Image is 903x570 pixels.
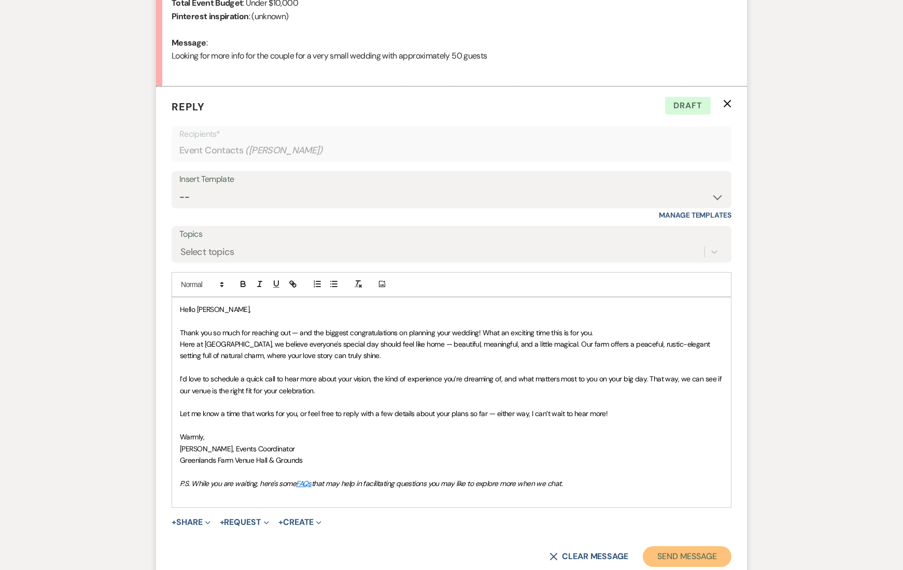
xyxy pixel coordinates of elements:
span: Hello [PERSON_NAME], [180,305,251,314]
em: P.S. While you are waiting, here's some [180,479,296,488]
button: Create [278,518,321,526]
span: Thank you so much for reaching out — and the biggest congratulations on planning your wedding! Wh... [180,328,593,337]
button: Send Message [643,546,731,567]
span: Warmly, [180,432,204,441]
span: I’d love to schedule a quick call to hear more about your vision, the kind of experience you’re d... [180,374,724,395]
label: Topics [179,227,724,242]
span: + [172,518,176,526]
span: + [278,518,283,526]
div: Insert Template [179,172,724,187]
button: Clear message [549,552,628,561]
b: Message [172,37,206,48]
div: Select topics [180,245,234,259]
span: + [220,518,224,526]
em: that may help in facilitating questions you may like to explore more when we chat. [312,479,562,488]
span: Draft [665,97,711,115]
span: Reply [172,100,205,113]
a: FAQs [296,479,312,488]
a: Manage Templates [659,210,731,220]
b: Pinterest inspiration [172,11,249,22]
span: Let me know a time that works for you, or feel free to reply with a few details about your plans ... [180,409,608,418]
button: Request [220,518,269,526]
div: Event Contacts [179,140,724,161]
span: [PERSON_NAME], Events Coordinator [180,444,295,453]
p: Recipients* [179,127,724,141]
span: ( [PERSON_NAME] ) [245,144,323,158]
span: Here at [GEOGRAPHIC_DATA], we believe everyone's special day should feel like home — beautiful, m... [180,339,712,360]
span: Greenlands Farm Venue Hall & Grounds [180,455,303,465]
button: Share [172,518,210,526]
